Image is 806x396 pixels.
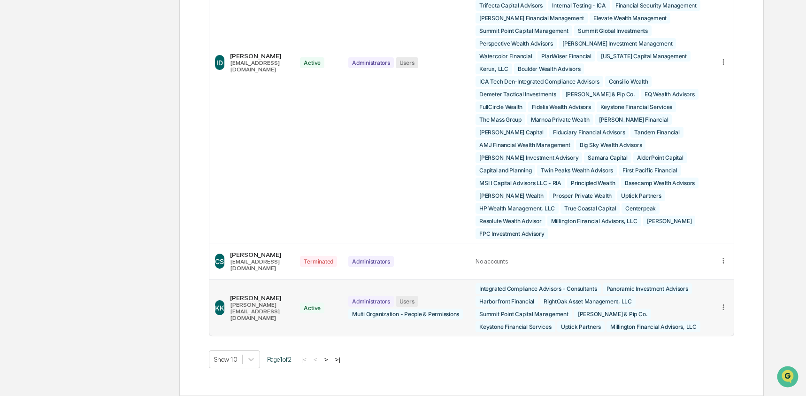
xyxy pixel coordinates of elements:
a: 🖐️Preclearance [6,115,64,132]
div: [PERSON_NAME][EMAIL_ADDRESS][DOMAIN_NAME] [230,302,289,321]
span: Page 1 of 2 [267,356,292,363]
div: MSH Capital Advisors LLC - RIA [476,178,565,188]
div: Boulder Wealth Advisors [514,63,584,74]
div: [PERSON_NAME] [230,294,289,302]
div: ICA Tech Den-Integrated Compliance Advisors [476,76,603,87]
a: 🗄️Attestations [64,115,120,132]
div: Keystone Financial Services [476,321,555,332]
div: 🔎 [9,137,17,145]
button: Start new chat [160,75,171,86]
div: RightOak Asset Management, LLC [540,296,636,307]
span: Pylon [93,159,114,166]
div: Multi Organization - People & Permissions [348,309,463,319]
div: EQ Wealth Advisors [641,89,699,100]
div: Harborfront Financial [476,296,538,307]
div: [PERSON_NAME] [230,251,289,258]
div: Millington Financial Advisors, LLC [606,321,700,332]
div: Summit Point Capital Management [476,309,572,319]
div: Kerux, LLC [476,63,512,74]
div: [EMAIL_ADDRESS][DOMAIN_NAME] [230,60,289,73]
div: Integrated Compliance Advisors - Consultants [476,283,600,294]
p: How can we help? [9,20,171,35]
div: [US_STATE] Capital Management [597,51,691,62]
div: AMJ Financial Wealth Management [476,140,574,150]
div: True Coastal Capital [560,203,620,214]
div: Consilio Wealth [605,76,652,87]
a: 🔎Data Lookup [6,132,63,149]
span: KK [215,304,224,312]
div: Millington Financial Advisors, LLC [547,216,641,226]
div: Active [300,303,324,313]
div: Basecamp Wealth Advisors [621,178,699,188]
div: [PERSON_NAME] Capital [476,127,547,138]
div: Summit Global Investments [574,25,652,36]
div: Fidelis Wealth Advisors [528,101,594,112]
button: |< [299,356,309,364]
div: Centerpeak [622,203,660,214]
div: [PERSON_NAME] Investment Management [559,38,676,49]
div: Twin Peaks Wealth Advisors [537,165,617,176]
div: Demeter Tactical Investments [476,89,560,100]
div: [PERSON_NAME] & Pip Co. [562,89,639,100]
div: [PERSON_NAME] [230,52,289,60]
div: [PERSON_NAME] [643,216,696,226]
div: The Mass Group [476,114,525,125]
div: Capital and Planning [476,165,535,176]
div: Uptick Partners [617,190,665,201]
div: Users [396,296,418,307]
div: Summit Point Capital Management [476,25,572,36]
button: >| [332,356,343,364]
iframe: Open customer support [776,365,801,390]
div: We're available if you need us! [32,81,119,89]
div: Administrators [348,296,394,307]
div: Uptick Partners [557,321,605,332]
div: Tandem Financial [630,127,683,138]
a: Powered byPylon [66,159,114,166]
span: Preclearance [19,118,61,128]
div: Administrators [348,256,394,267]
span: Data Lookup [19,136,59,146]
div: [EMAIL_ADDRESS][DOMAIN_NAME] [230,258,289,272]
div: Samara Capital [584,152,631,163]
div: FullCircle Wealth [476,101,526,112]
div: [PERSON_NAME] Financial [595,114,672,125]
img: 1746055101610-c473b297-6a78-478c-a979-82029cc54cd1 [9,72,26,89]
div: [PERSON_NAME] Wealth [476,190,547,201]
button: > [322,356,331,364]
div: Marnoa Private Wealth [527,114,593,125]
span: Attestations [77,118,116,128]
div: Panoramic Investment Advisors [603,283,692,294]
div: HP Wealth Management, LLC [476,203,559,214]
span: ID [216,59,223,67]
div: First Pacific Financial [619,165,681,176]
div: Users [396,57,418,68]
div: FPC Investment Advisory [476,228,548,239]
div: Prosper Private Wealth [549,190,615,201]
div: Elevate Wealth Management [590,13,670,23]
div: Start new chat [32,72,154,81]
span: CS [215,257,224,265]
div: No accounts [476,258,708,265]
div: 🖐️ [9,119,17,127]
div: Big Sky Wealth Advisors [576,140,645,150]
div: Active [300,57,324,68]
div: Principled Wealth [567,178,619,188]
div: [PERSON_NAME] & Pip Co. [574,309,651,319]
div: Terminated [300,256,337,267]
div: Keystone Financial Services [597,101,676,112]
div: PlanWiser Financial [537,51,595,62]
div: Administrators [348,57,394,68]
button: < [311,356,320,364]
div: AlderPoint Capital [633,152,687,163]
div: [PERSON_NAME] Investment Advisory [476,152,582,163]
div: Perspective Wealth Advisors [476,38,557,49]
div: Resolute Wealth Advisor [476,216,545,226]
div: [PERSON_NAME] Financial Management [476,13,588,23]
div: 🗄️ [68,119,76,127]
div: Watercolor Financial [476,51,536,62]
div: Fiduciary Financial Advisors [549,127,629,138]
